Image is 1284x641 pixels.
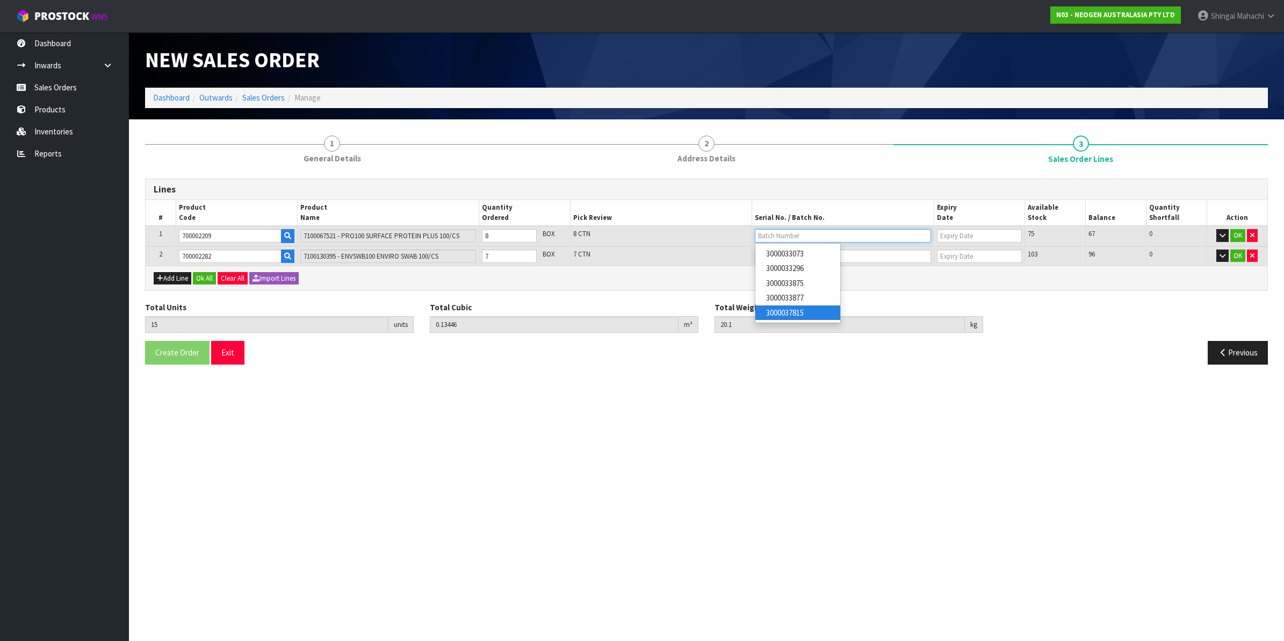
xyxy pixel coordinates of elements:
button: Previous [1208,341,1268,364]
a: Outwards [199,92,233,103]
th: Quantity Ordered [479,200,570,226]
div: m³ [679,316,698,333]
div: units [388,316,414,333]
button: Exit [211,341,244,364]
input: Name [300,250,477,263]
span: BOX [543,250,555,259]
th: Action [1207,200,1267,226]
input: Batch Number [755,250,931,263]
th: Pick Review [570,200,752,226]
span: 67 [1088,229,1095,238]
span: General Details [304,153,361,164]
th: Quantity Shortfall [1146,200,1207,226]
span: Sales Order Lines [145,170,1268,373]
button: Add Line [154,272,191,285]
span: 7 CTN [573,250,590,259]
input: Code [179,229,282,243]
button: Ok All [193,272,216,285]
span: New Sales Order [145,46,320,73]
span: 2 [698,136,715,152]
button: Create Order [145,341,210,364]
a: 3000033877 [755,290,840,305]
button: Clear All [218,272,248,285]
input: Total Cubic [430,316,679,333]
a: Dashboard [153,92,190,103]
span: Create Order [155,347,199,358]
span: 0 [1149,229,1152,238]
span: Shingai [1211,11,1235,21]
span: Mahachi [1237,11,1264,21]
strong: N03 - NEOGEN AUSTRALASIA PTY LTD [1056,10,1175,19]
span: ProStock [34,9,89,23]
span: BOX [543,229,555,238]
th: Expiry Date [934,200,1025,226]
span: 8 CTN [573,229,590,238]
input: Total Units [145,316,388,333]
label: Total Units [145,302,186,313]
input: Expiry Date [937,229,1022,243]
th: Serial No. / Batch No. [752,200,934,226]
button: OK [1230,229,1245,242]
span: 96 [1088,250,1095,259]
span: Manage [294,92,321,103]
span: 1 [159,229,162,238]
span: 103 [1028,250,1037,259]
input: Expiry Date [937,250,1022,263]
th: Product Name [297,200,479,226]
input: Batch Number [755,229,931,243]
span: Sales Order Lines [1048,153,1113,165]
button: Import Lines [249,272,299,285]
label: Total Cubic [430,302,472,313]
a: 3000033296 [755,261,840,275]
div: kg [965,316,983,333]
h3: Lines [154,184,1259,195]
th: Available Stock [1025,200,1086,226]
input: Qty Ordered [482,229,537,243]
a: 3000033875 [755,276,840,290]
span: 75 [1028,229,1034,238]
input: Qty Ordered [482,250,537,263]
label: Total Weight [715,302,763,313]
input: Total Weight [715,316,965,333]
th: Balance [1085,200,1146,226]
span: Address Details [677,153,735,164]
a: 3000033073 [755,246,840,261]
button: OK [1230,250,1245,262]
input: Name [300,229,477,243]
span: 2 [159,250,162,259]
span: 0 [1149,250,1152,259]
a: Sales Orders [242,92,285,103]
small: WMS [91,12,108,22]
a: 3000037815 [755,305,840,320]
th: # [146,200,176,226]
th: Product Code [176,200,297,226]
img: cube-alt.png [16,9,30,23]
span: 3 [1073,136,1089,152]
input: Code [179,250,282,263]
span: 1 [324,136,340,152]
